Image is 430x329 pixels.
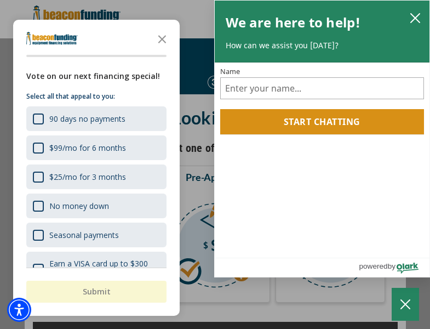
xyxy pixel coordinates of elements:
button: Start chatting [220,109,425,134]
span: by [388,259,395,273]
p: How can we assist you [DATE]? [226,40,419,51]
p: Select all that appeal to you: [26,91,167,102]
button: Close Chatbox [392,288,419,321]
div: $99/mo for 6 months [49,143,126,153]
a: Powered by Olark [359,258,429,277]
div: $99/mo for 6 months [26,135,167,160]
div: Seasonal payments [26,223,167,247]
label: Name [220,68,425,75]
div: Earn a VISA card up to $300 for financing [26,252,167,286]
button: close chatbox [406,10,424,25]
img: Company logo [26,32,78,45]
div: Accessibility Menu [7,298,31,322]
input: Name [220,77,425,99]
div: No money down [26,194,167,218]
div: $25/mo for 3 months [49,172,126,182]
div: Earn a VISA card up to $300 for financing [49,258,160,279]
div: 90 days no payments [26,106,167,131]
button: Close the survey [151,27,173,49]
h2: We are here to help! [226,12,361,33]
div: Seasonal payments [49,230,119,240]
button: Submit [26,281,167,303]
div: $25/mo for 3 months [26,164,167,189]
div: Survey [13,20,180,316]
div: Vote on our next financing special! [26,70,167,82]
div: No money down [49,201,109,211]
div: 90 days no payments [49,114,125,124]
span: powered [359,259,387,273]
